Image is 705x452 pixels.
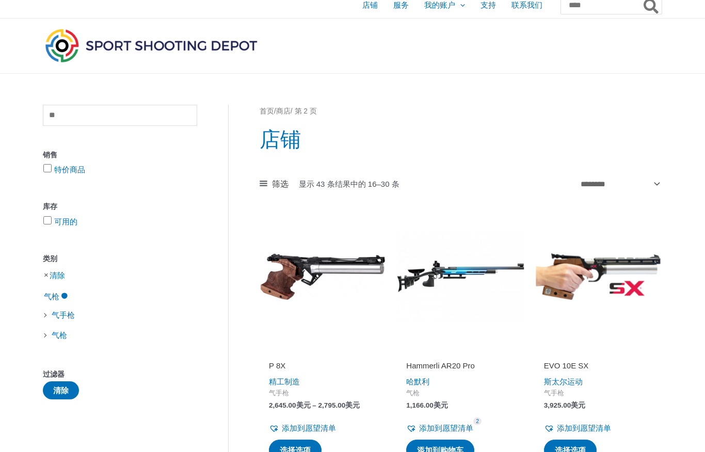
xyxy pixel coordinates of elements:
font: 2,795.00 [318,401,346,409]
font: / [274,107,276,115]
font: – [312,401,316,409]
a: 添加到愿望清单 [544,421,611,435]
font: 添加到愿望清单 [557,424,611,432]
font: / 第 2 页 [291,107,317,115]
font: 清除 [50,271,65,280]
font: 筛选 [272,179,289,188]
font: Hammerli AR20 Pro [406,361,475,370]
font: EVO 10E SX [544,361,589,370]
img: P 8X [260,213,387,340]
font: 气手枪 [269,389,289,397]
font: 美元 [345,401,360,409]
font: 销售 [43,151,57,159]
a: 气手枪 [51,310,76,318]
a: 添加到愿望清单 [269,421,336,435]
a: 商店 [276,107,291,115]
font: 气枪 [406,389,420,397]
font: 清除 [53,386,69,395]
nav: 面包屑 [260,105,662,118]
font: 添加到愿望清单 [282,424,336,432]
font: 2 [476,418,479,424]
font: 3,925.00 [544,401,571,409]
button: 清除 [43,381,79,399]
img: EVO 10E SX [535,213,662,340]
font: 我的账户 [424,1,455,9]
a: P 8X [269,361,377,375]
font: 过滤器 [43,370,65,378]
font: 类别 [43,254,57,263]
font: 气手枪 [544,389,564,397]
a: 添加到愿望清单 [406,421,473,435]
a: 可用的 [54,217,77,226]
font: 联系我们 [511,1,542,9]
select: 车间订单 [576,174,662,193]
font: 1,166.00 [406,401,434,409]
font: 支持 [480,1,496,9]
font: 气手枪 [52,311,75,319]
iframe: 客户评论由 Trustpilot 提供支持 [544,346,652,359]
font: 服务 [393,1,409,9]
font: 美元 [296,401,311,409]
iframe: 客户评论由 Trustpilot 提供支持 [269,346,377,359]
a: 哈默利 [406,377,429,386]
input: 可用的 [43,216,52,224]
font: 2,645.00 [269,401,296,409]
a: 精工制造 [269,377,300,386]
font: 店铺 [260,128,301,151]
a: 首页 [260,107,274,115]
a: EVO 10E SX [544,361,652,375]
img: 运动射击站 [43,26,260,64]
a: 筛选 [260,176,289,192]
font: 美元 [434,401,448,409]
a: 斯太尔运动 [544,377,583,386]
a: 气枪 [43,291,69,300]
font: 店铺 [362,1,378,9]
input: 特价商品 [43,164,52,172]
font: 添加到愿望清单 [419,424,473,432]
a: 特价商品 [54,165,85,174]
font: 显示 43 条结果中的 16–30 条 [299,180,399,188]
a: 气枪 [51,330,68,338]
font: 美元 [571,401,585,409]
font: 气枪 [52,331,67,340]
font: 气枪 [44,292,59,301]
a: 清除 [50,270,65,279]
a: Hammerli AR20 Pro [406,361,515,375]
font: P 8X [269,361,285,370]
font: 库存 [43,202,57,211]
img: Hämmerli AR20 Pro [397,213,524,340]
iframe: 客户评论由 Trustpilot 提供支持 [406,346,515,359]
